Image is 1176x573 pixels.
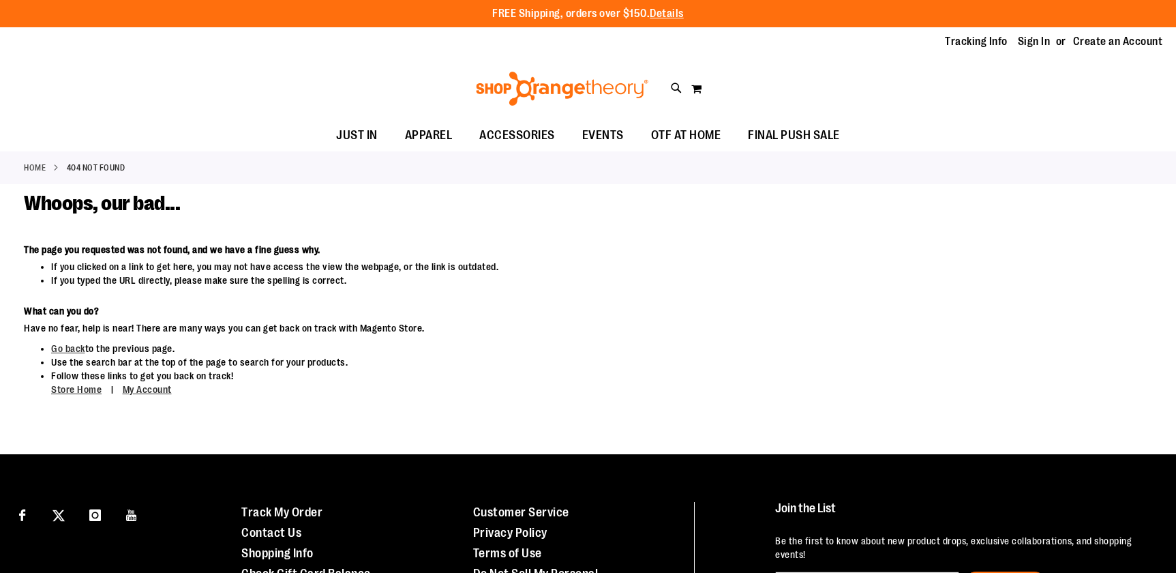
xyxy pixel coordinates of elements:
[24,162,46,174] a: Home
[582,120,624,151] span: EVENTS
[1073,34,1163,49] a: Create an Account
[24,192,180,215] span: Whoops, our bad...
[51,369,917,397] li: Follow these links to get you back on track!
[51,343,85,354] a: Go back
[322,120,391,151] a: JUST IN
[1018,34,1051,49] a: Sign In
[945,34,1008,49] a: Tracking Info
[775,534,1147,561] p: Be the first to know about new product drops, exclusive collaborations, and shopping events!
[67,162,125,174] strong: 404 Not Found
[473,546,542,560] a: Terms of Use
[650,8,684,20] a: Details
[637,120,735,151] a: OTF AT HOME
[474,72,650,106] img: Shop Orangetheory
[51,274,917,287] li: If you typed the URL directly, please make sure the spelling is correct.
[734,120,854,151] a: FINAL PUSH SALE
[241,505,322,519] a: Track My Order
[336,120,378,151] span: JUST IN
[775,502,1147,527] h4: Join the List
[24,304,917,318] dt: What can you do?
[479,120,555,151] span: ACCESSORIES
[52,510,65,522] img: Twitter
[492,6,684,22] p: FREE Shipping, orders over $150.
[51,384,102,395] a: Store Home
[473,526,547,540] a: Privacy Policy
[51,260,917,274] li: If you clicked on a link to get here, you may not have access the view the webpage, or the link i...
[466,120,569,151] a: ACCESSORIES
[241,546,314,560] a: Shopping Info
[51,342,917,355] li: to the previous page.
[473,505,569,519] a: Customer Service
[405,120,453,151] span: APPAREL
[241,526,301,540] a: Contact Us
[569,120,637,151] a: EVENTS
[123,384,172,395] a: My Account
[391,120,466,151] a: APPAREL
[104,378,121,402] span: |
[120,502,144,526] a: Visit our Youtube page
[47,502,71,526] a: Visit our X page
[651,120,721,151] span: OTF AT HOME
[10,502,34,526] a: Visit our Facebook page
[24,243,917,256] dt: The page you requested was not found, and we have a fine guess why.
[83,502,107,526] a: Visit our Instagram page
[24,321,917,335] dd: Have no fear, help is near! There are many ways you can get back on track with Magento Store.
[51,355,917,369] li: Use the search bar at the top of the page to search for your products.
[748,120,840,151] span: FINAL PUSH SALE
